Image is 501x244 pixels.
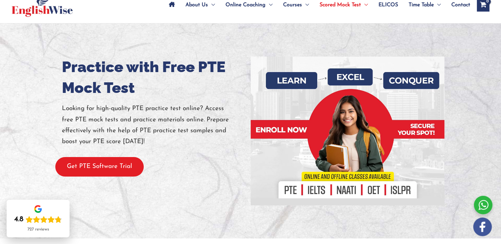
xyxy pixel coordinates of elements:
[14,215,24,224] div: 4.8
[473,218,492,236] img: white-facebook.png
[14,215,62,224] div: Rating: 4.8 out of 5
[55,157,144,177] button: Get PTE Software Trial
[62,57,246,98] h1: Practice with Free PTE Mock Test
[55,163,144,170] a: Get PTE Software Trial
[62,103,246,147] p: Looking for high-quality PTE practice test online? Access free PTE mock tests and practice materi...
[27,227,49,232] div: 727 reviews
